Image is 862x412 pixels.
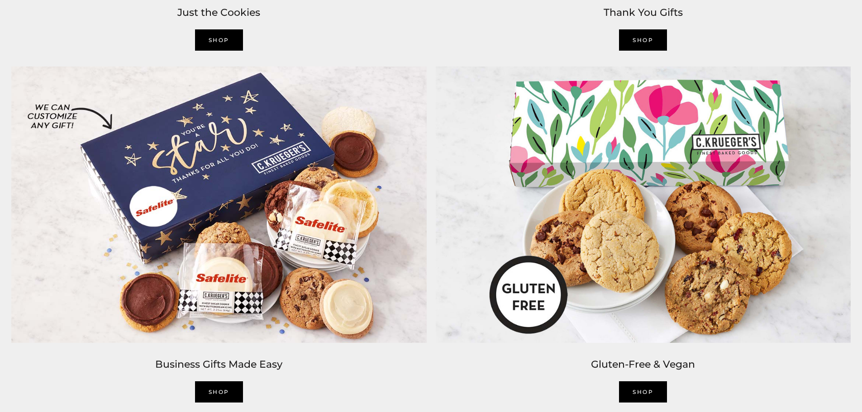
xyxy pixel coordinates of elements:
a: Shop [619,381,667,403]
img: C.Krueger’s image [7,62,431,348]
h2: Gluten-Free & Vegan [436,356,851,373]
a: Shop [619,29,667,51]
a: SHOP [195,29,243,51]
img: C.Krueger’s image [431,62,856,348]
h2: Just the Cookies [11,5,427,21]
h2: Business Gifts Made Easy [11,356,427,373]
h2: Thank You Gifts [436,5,851,21]
a: SHOP [195,381,243,403]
